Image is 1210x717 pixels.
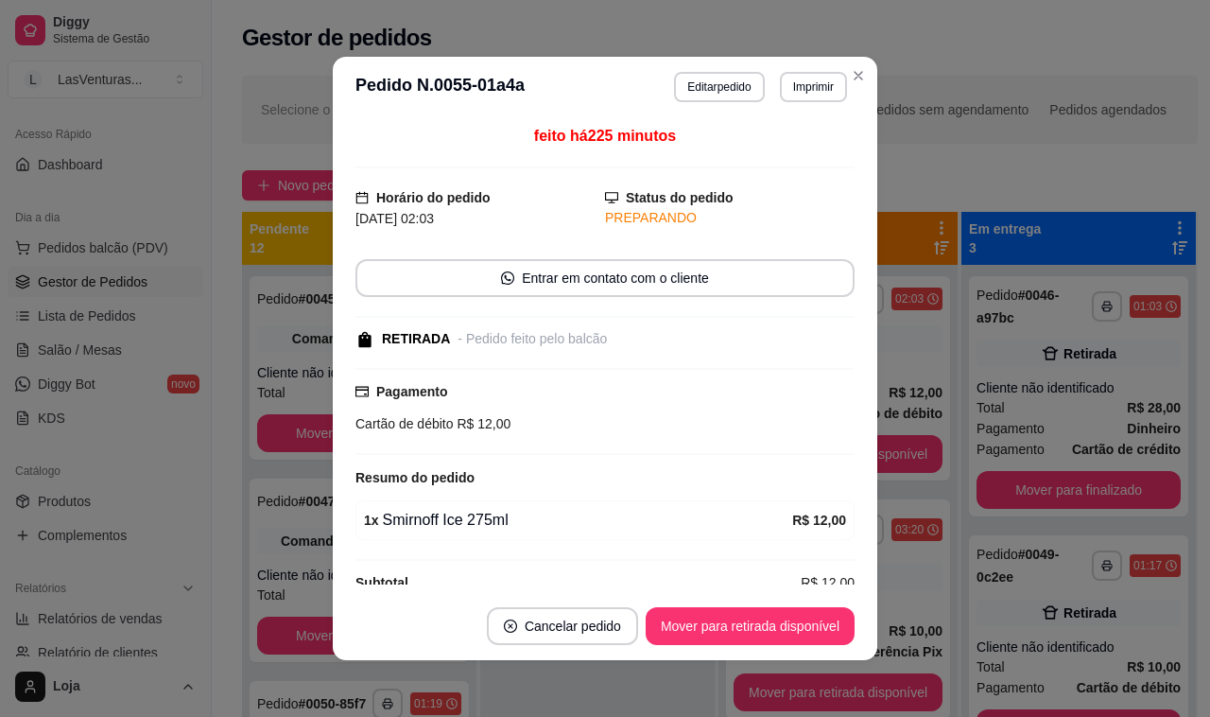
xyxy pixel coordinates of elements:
span: calendar [355,191,369,204]
button: Imprimir [780,72,847,102]
span: R$ 12,00 [801,572,855,593]
span: desktop [605,191,618,204]
span: credit-card [355,385,369,398]
button: Mover para retirada disponível [646,607,855,645]
button: whats-appEntrar em contato com o cliente [355,259,855,297]
strong: Resumo do pedido [355,470,475,485]
button: Close [843,61,873,91]
span: Cartão de débito [355,416,454,431]
strong: Subtotal [355,575,408,590]
span: R$ 12,00 [454,416,511,431]
span: [DATE] 02:03 [355,211,434,226]
span: close-circle [504,620,517,633]
strong: Pagamento [376,384,447,399]
div: - Pedido feito pelo balcão [458,329,607,349]
button: Editarpedido [674,72,764,102]
h3: Pedido N. 0055-01a4a [355,72,525,102]
div: Smirnoff Ice 275ml [364,509,792,532]
div: PREPARANDO [605,208,855,228]
span: whats-app [501,271,514,285]
button: close-circleCancelar pedido [487,607,638,645]
div: RETIRADA [382,329,450,349]
strong: Status do pedido [626,190,734,205]
strong: R$ 12,00 [792,513,846,528]
strong: 1 x [364,513,379,528]
span: feito há 225 minutos [534,128,676,144]
strong: Horário do pedido [376,190,491,205]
